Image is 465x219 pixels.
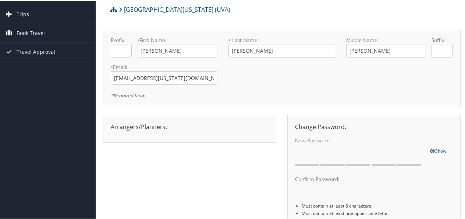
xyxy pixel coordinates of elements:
label: Last Name: [228,36,335,43]
li: Must contain at least one upper case letter [302,209,453,216]
div: Change Password: [290,122,458,131]
span: Travel Approval [17,42,55,60]
label: Confirm Password: [295,175,425,182]
span: Book Travel [17,23,45,42]
em: Required fields [111,91,146,98]
label: Suffix: [432,36,452,43]
a: [GEOGRAPHIC_DATA][US_STATE] (UVA) [119,1,230,16]
label: Prefix: [111,36,132,43]
label: Email: [111,63,217,70]
a: Show [430,146,447,154]
label: First Name: [138,36,217,43]
div: Arrangers/Planners: [105,122,274,131]
span: Trips [17,4,29,23]
label: Middle Name: [346,36,426,43]
li: Must contain at least 8 characters [302,202,453,209]
label: New Password: [295,136,425,143]
span: Show [430,147,447,153]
